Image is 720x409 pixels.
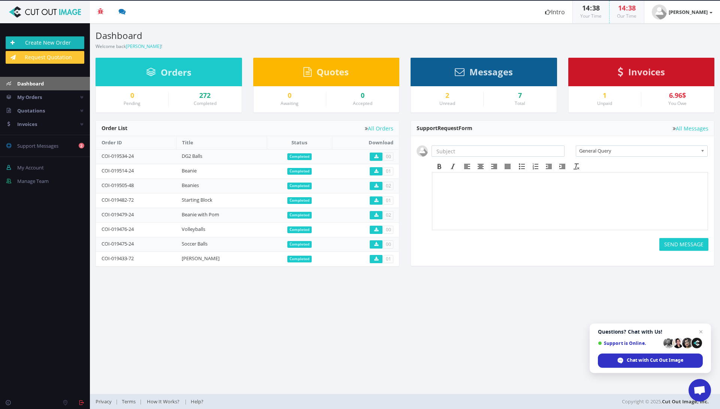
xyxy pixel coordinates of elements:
span: Copyright © 2025, [622,398,709,405]
span: Completed [287,153,312,160]
th: Order ID [96,136,176,149]
h3: Dashboard [96,31,399,40]
small: Welcome back ! [96,43,162,49]
a: Beanies [182,182,199,189]
a: Intro [538,1,572,23]
span: Chat with Cut Out Image [598,354,703,368]
a: Quotes [303,70,349,77]
small: Our Time [617,13,636,19]
div: | | | [96,394,508,409]
img: user_default.jpg [417,145,428,157]
a: Beanie [182,167,197,174]
a: How It Works? [142,398,184,405]
span: 38 [592,3,600,12]
a: [PERSON_NAME] [644,1,720,23]
small: Accepted [353,100,372,106]
span: Support Messages [17,142,58,149]
div: Align right [487,162,501,171]
div: Italic [446,162,460,171]
span: Invoices [628,66,665,78]
a: 0 [102,92,163,99]
a: Create New Order [6,36,84,49]
small: Unread [439,100,455,106]
span: Request [438,124,459,132]
a: Volleyballs [182,226,205,232]
span: Dashboard [17,80,44,87]
b: 2 [79,143,84,148]
span: My Account [17,164,44,171]
a: Invoices [618,70,665,77]
span: Support Form [417,124,472,132]
a: COI-019514-24 [102,167,134,174]
span: Completed [287,183,312,189]
div: Bold [433,162,446,171]
a: COI-019505-48 [102,182,134,189]
span: General Query [579,146,698,156]
div: Bullet list [515,162,529,171]
small: Your Time [580,13,602,19]
span: Chat with Cut Out Image [627,357,683,364]
a: COI-019476-24 [102,226,134,232]
a: Starting Block [182,196,212,203]
small: Unpaid [597,100,612,106]
iframe: Rich Text Area. Press ALT-F9 for menu. Press ALT-F10 for toolbar. Press ALT-0 for help [432,172,708,230]
a: COI-019534-24 [102,153,134,159]
span: Order List [102,124,127,132]
span: Completed [287,256,312,262]
span: Invoices [17,121,37,127]
span: Completed [287,212,312,219]
th: Status [267,136,332,149]
button: SEND MESSAGE [659,238,708,251]
div: Align center [474,162,487,171]
img: user_default.jpg [652,4,667,19]
th: Title [176,136,267,149]
a: Messages [455,70,513,77]
span: Manage Team [17,178,49,184]
a: 272 [174,92,236,99]
span: My Orders [17,94,42,100]
small: Completed [194,100,217,106]
a: [PERSON_NAME] [126,43,161,49]
a: Terms [118,398,139,405]
span: How It Works? [147,398,179,405]
a: 2 [417,92,478,99]
div: 1 [574,92,635,99]
a: All Orders [365,126,393,131]
a: Privacy [96,398,115,405]
input: Subject [432,145,565,157]
img: Cut Out Image [6,6,84,18]
a: COI-019475-24 [102,240,134,247]
span: 38 [628,3,636,12]
div: Align left [460,162,474,171]
small: Awaiting [281,100,299,106]
div: Decrease indent [542,162,556,171]
a: 0 [332,92,393,99]
a: DG2 Balls [182,153,202,159]
a: Soccer Balls [182,240,208,247]
strong: [PERSON_NAME] [669,9,708,15]
span: Completed [287,226,312,233]
span: Messages [469,66,513,78]
div: 7 [489,92,551,99]
small: Pending [124,100,140,106]
div: Justify [501,162,514,171]
a: Cut Out Image, Inc. [662,398,709,405]
span: 14 [582,3,590,12]
span: Questions? Chat with Us! [598,329,703,335]
span: Support is Online. [598,340,661,346]
span: Quotes [317,66,349,78]
div: 6.96$ [647,92,708,99]
a: Orders [146,70,191,77]
a: Request Quotation [6,51,84,64]
span: Quotations [17,107,45,114]
span: 14 [618,3,626,12]
span: : [590,3,592,12]
a: COI-019433-72 [102,255,134,262]
a: All Messages [673,126,708,131]
small: Total [515,100,525,106]
small: You Owe [668,100,687,106]
div: Numbered list [529,162,542,171]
